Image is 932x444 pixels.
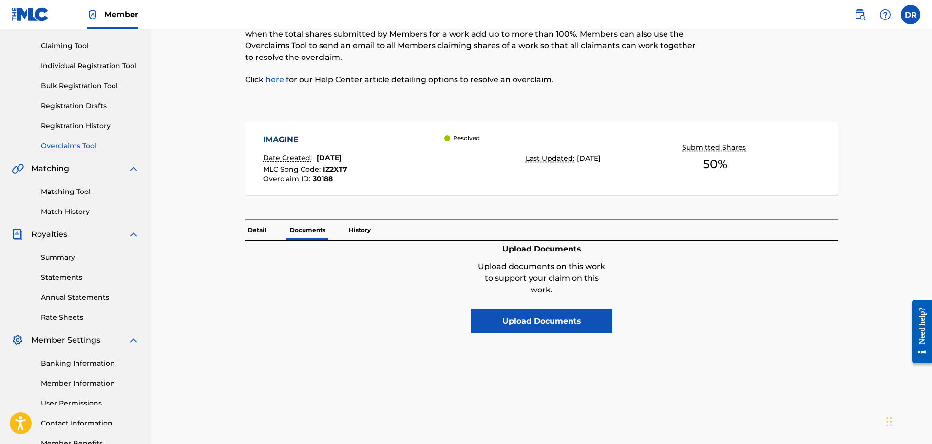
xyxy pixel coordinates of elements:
button: Upload Documents [471,309,612,333]
div: Drag [886,407,892,436]
h6: Upload Documents [474,243,610,255]
a: User Permissions [41,398,139,408]
span: [DATE] [317,154,342,162]
span: Royalties [31,229,67,240]
div: Help [875,5,895,24]
a: Contact Information [41,418,139,428]
img: expand [128,334,139,346]
img: Royalties [12,229,23,240]
span: IZ2XT7 [323,165,347,174]
img: MLC Logo [12,7,49,21]
p: Upload documents on this work to support your claim on this work. [474,261,610,296]
a: Registration History [41,121,139,131]
span: [DATE] [577,154,601,163]
a: Match History [41,207,139,217]
a: Annual Statements [41,292,139,303]
a: IMAGINEDate Created:[DATE]MLC Song Code:IZ2XT7Overclaim ID:30188 ResolvedLast Updated:[DATE]Submi... [245,122,838,195]
p: Submitted Shares [682,142,748,153]
img: expand [128,229,139,240]
p: Documents [287,220,328,240]
img: expand [128,163,139,174]
p: Date Created: [263,153,314,163]
a: Claiming Tool [41,41,139,51]
p: Resolved [453,134,480,143]
a: Overclaims Tool [41,141,139,151]
a: Matching Tool [41,187,139,197]
p: Last Updated: [526,154,577,164]
iframe: Chat Widget [883,397,932,444]
img: help [879,9,891,20]
p: Click for our Help Center article detailing options to resolve an overclaim. [245,74,702,86]
p: Detail [245,220,269,240]
a: Member Information [41,378,139,388]
span: Overclaim ID : [263,174,313,183]
a: Rate Sheets [41,312,139,323]
p: History [346,220,374,240]
a: Public Search [850,5,870,24]
div: User Menu [901,5,920,24]
img: Matching [12,163,24,174]
span: Member Settings [31,334,100,346]
a: Individual Registration Tool [41,61,139,71]
span: Matching [31,163,69,174]
a: Bulk Registration Tool [41,81,139,91]
span: 50 % [703,155,727,173]
a: Statements [41,272,139,283]
img: Member Settings [12,334,23,346]
div: IMAGINE [263,134,347,146]
a: Banking Information [41,358,139,368]
iframe: Resource Center [905,292,932,370]
span: Member [104,9,138,20]
span: MLC Song Code : [263,165,323,174]
span: 30188 [313,174,333,183]
p: The Overclaims Tool enables Members to see works they have registered that are in overclaim. Over... [245,17,702,63]
img: search [854,9,866,20]
a: here [266,75,284,84]
a: Summary [41,252,139,263]
a: Registration Drafts [41,101,139,111]
img: Top Rightsholder [87,9,98,20]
